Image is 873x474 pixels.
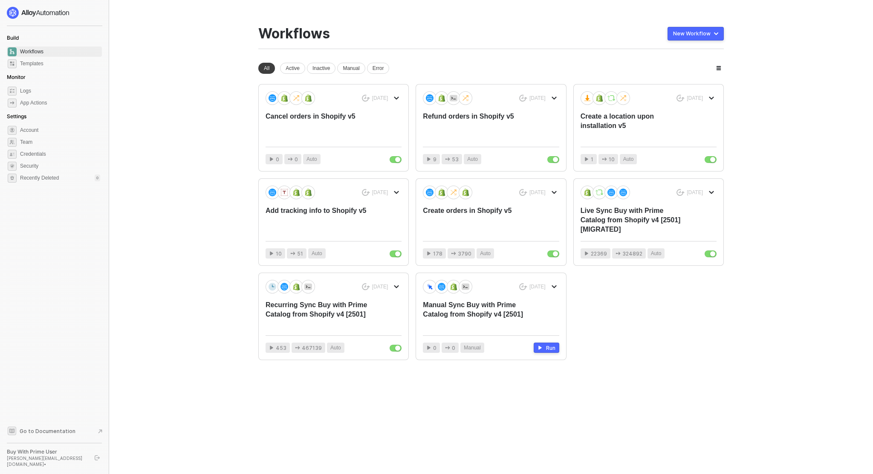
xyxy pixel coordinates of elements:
span: Credentials [20,149,100,159]
img: logo [7,7,70,19]
span: icon-success-page [362,189,370,196]
span: team [8,138,17,147]
span: 10 [609,155,615,163]
span: Auto [312,250,322,258]
span: icon-success-page [362,95,370,102]
div: Active [280,63,305,74]
a: Knowledge Base [7,426,102,436]
div: Manual [337,63,365,74]
span: icon-app-actions [451,251,456,256]
span: Settings [7,113,26,119]
img: icon [280,189,288,196]
img: icon [450,189,457,196]
img: icon [304,189,312,196]
span: documentation [8,427,16,435]
img: icon [607,94,615,102]
img: icon [304,283,312,291]
span: marketplace [8,59,17,68]
span: 467139 [302,344,322,352]
div: [DATE] [687,189,703,196]
span: 9 [433,155,436,163]
span: 0 [452,344,455,352]
div: All [258,63,275,74]
img: icon [280,94,288,102]
img: icon [269,189,276,196]
span: icon-arrow-down [394,96,399,101]
img: icon [269,94,276,102]
div: Manual Sync Buy with Prime Catalog from Shopify v4 [2501] [423,300,532,329]
div: App Actions [20,99,47,107]
div: Refund orders in Shopify v5 [423,112,532,140]
span: Security [20,161,100,171]
span: icon-arrow-down [709,96,714,101]
div: Workflows [258,26,330,42]
div: [DATE] [529,95,546,102]
img: icon [438,94,445,102]
span: icon-success-page [519,189,527,196]
span: 453 [276,344,286,352]
img: icon [462,94,469,102]
span: 0 [295,155,298,163]
span: settings [8,126,17,135]
span: Auto [480,250,491,258]
div: Recurring Sync Buy with Prime Catalog from Shopify v4 [2501] [266,300,374,329]
div: New Workflow [673,30,711,37]
div: 0 [95,174,100,181]
span: icon-arrow-down [552,284,557,289]
img: icon [462,283,469,291]
div: [DATE] [529,189,546,196]
img: icon [595,94,603,102]
img: icon [438,283,445,291]
div: [PERSON_NAME][EMAIL_ADDRESS][DOMAIN_NAME] • [7,455,87,467]
span: Templates [20,58,100,69]
span: 324892 [622,250,642,258]
span: 3790 [458,250,471,258]
div: Live Sync Buy with Prime Catalog from Shopify v4 [2501] [MIGRATED] [581,206,689,234]
div: [DATE] [529,283,546,291]
span: 53 [452,155,459,163]
span: Recently Deleted [20,174,59,182]
span: 22369 [591,250,607,258]
span: Manual [464,344,480,352]
img: icon [595,189,603,196]
span: 10 [276,250,282,258]
div: Create orders in Shopify v5 [423,206,532,234]
span: icon-success-page [676,189,685,196]
span: icon-app-actions [290,251,295,256]
span: icon-arrow-down [552,96,557,101]
img: icon [450,94,457,102]
img: icon [584,189,591,196]
span: icon-arrow-down [394,190,399,195]
span: icon-logs [8,87,17,96]
span: Logs [20,86,100,96]
span: Auto [467,155,478,163]
span: icon-success-page [362,283,370,291]
span: icon-arrow-down [709,190,714,195]
img: icon [438,189,445,196]
img: icon [280,283,288,291]
img: icon [292,189,300,196]
img: icon [619,94,627,102]
span: icon-success-page [676,95,685,102]
div: Inactive [307,63,335,74]
span: icon-app-actions [295,345,300,350]
img: icon [292,283,300,291]
span: dashboard [8,47,17,56]
span: icon-app-actions [288,157,293,162]
img: icon [292,94,300,102]
span: icon-app-actions [445,157,450,162]
img: icon [450,283,457,291]
div: Cancel orders in Shopify v5 [266,112,374,140]
img: icon [619,189,627,196]
button: New Workflow [668,27,724,41]
img: icon [426,94,434,102]
div: [DATE] [372,283,388,291]
button: Run [534,343,559,353]
span: icon-arrow-down [552,190,557,195]
span: icon-app-actions [616,251,621,256]
span: Auto [306,155,317,163]
span: 1 [591,155,593,163]
span: Auto [651,250,662,258]
span: 178 [433,250,442,258]
span: Workflows [20,47,100,57]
